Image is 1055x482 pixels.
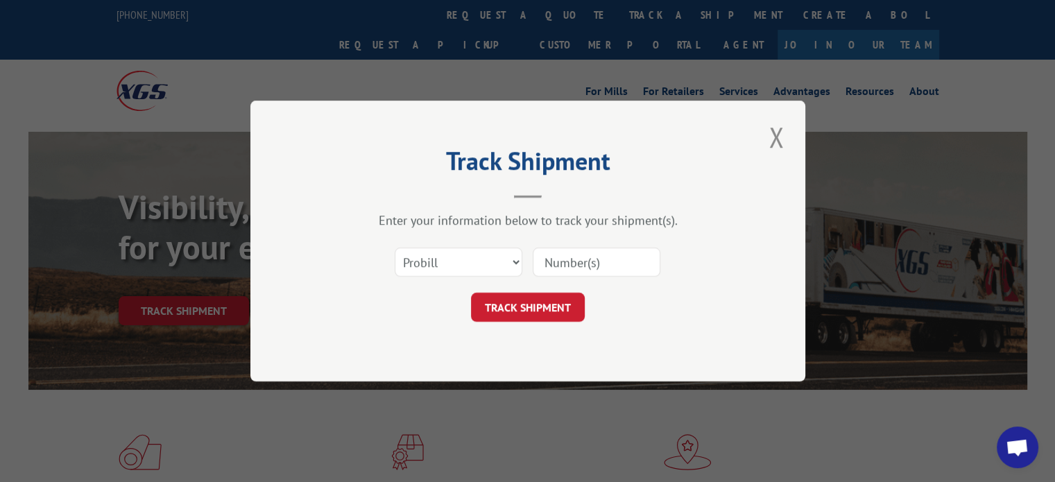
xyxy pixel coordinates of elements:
[764,118,788,156] button: Close modal
[997,427,1038,468] a: Open chat
[320,151,736,178] h2: Track Shipment
[533,248,660,277] input: Number(s)
[320,212,736,228] div: Enter your information below to track your shipment(s).
[471,293,585,322] button: TRACK SHIPMENT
